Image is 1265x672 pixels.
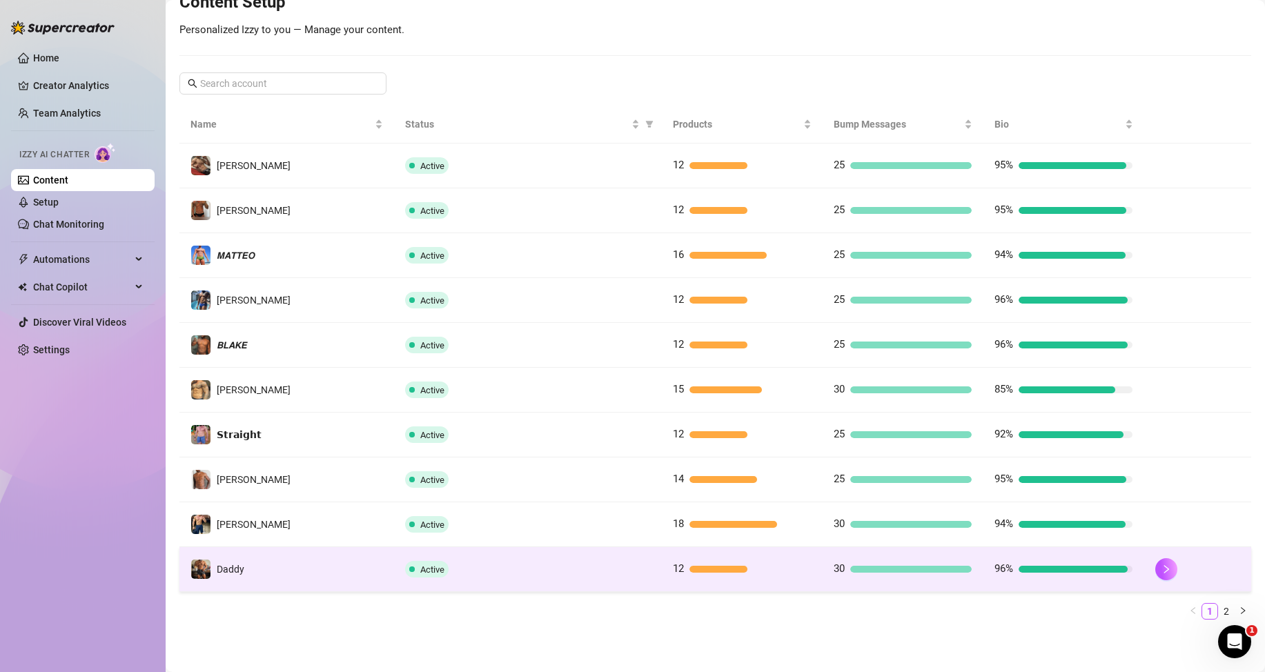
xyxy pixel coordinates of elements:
span: 95% [994,159,1013,171]
span: 25 [834,204,845,216]
span: Active [420,520,444,530]
span: 96% [994,293,1013,306]
span: 16 [673,248,684,261]
a: Setup [33,197,59,208]
a: 2 [1219,604,1234,619]
img: 𝙅𝙊𝙀 [191,380,210,399]
span: search [188,79,197,88]
span: left [1189,606,1197,615]
span: 12 [673,338,684,350]
span: [PERSON_NAME] [217,474,291,485]
span: 25 [834,428,845,440]
span: 94% [994,248,1013,261]
span: 30 [834,562,845,575]
span: 96% [994,338,1013,350]
button: right [1235,603,1251,620]
span: 12 [673,159,684,171]
span: thunderbolt [18,254,29,265]
li: Previous Page [1185,603,1202,620]
button: right [1155,558,1177,580]
a: Settings [33,344,70,355]
a: Creator Analytics [33,75,144,97]
span: Personalized Izzy to you — Manage your content. [179,23,404,36]
th: Name [179,106,394,144]
span: Daddy [217,564,244,575]
span: 96% [994,562,1013,575]
input: Search account [200,76,367,91]
img: Chat Copilot [18,282,27,292]
button: left [1185,603,1202,620]
span: 92% [994,428,1013,440]
span: Active [420,385,444,395]
span: [PERSON_NAME] [217,295,291,306]
span: Name [190,117,372,132]
span: 30 [834,383,845,395]
img: logo-BBDzfeDw.svg [11,21,115,34]
span: Active [420,295,444,306]
span: filter [645,120,654,128]
span: 95% [994,473,1013,485]
span: Active [420,250,444,261]
span: 12 [673,204,684,216]
img: Nathan [191,470,210,489]
span: Automations [33,248,131,270]
span: [PERSON_NAME] [217,519,291,530]
span: Active [420,161,444,171]
span: 𝘽𝙇𝘼𝙆𝙀 [217,339,247,350]
span: [PERSON_NAME] [217,160,291,171]
img: 𝘽𝙇𝘼𝙆𝙀 [191,335,210,355]
span: 12 [673,428,684,440]
span: Active [420,430,444,440]
span: Izzy AI Chatter [19,148,89,161]
img: Dylan [191,156,210,175]
span: 25 [834,293,845,306]
span: 𝗦𝘁𝗿𝗮𝗶𝗴𝗵𝘁 [217,429,262,440]
th: Bump Messages [823,106,983,144]
span: Chat Copilot [33,276,131,298]
span: [PERSON_NAME] [217,384,291,395]
span: 94% [994,517,1013,530]
span: 15 [673,383,684,395]
span: 30 [834,517,845,530]
span: Products [673,117,801,132]
span: [PERSON_NAME] [217,205,291,216]
span: 18 [673,517,684,530]
a: 1 [1202,604,1217,619]
iframe: Intercom live chat [1218,625,1251,658]
img: Daddy [191,560,210,579]
span: Active [420,206,444,216]
span: 14 [673,473,684,485]
a: Content [33,175,68,186]
span: Bump Messages [834,117,961,132]
li: 2 [1218,603,1235,620]
span: filter [643,114,656,135]
img: Anthony [191,201,210,220]
span: 25 [834,248,845,261]
img: Arthur [191,290,210,310]
th: Products [662,106,823,144]
th: Bio [983,106,1144,144]
li: 1 [1202,603,1218,620]
span: 85% [994,383,1013,395]
img: 𝗦𝘁𝗿𝗮𝗶𝗴𝗵𝘁 [191,425,210,444]
span: right [1239,606,1247,615]
a: Discover Viral Videos [33,317,126,328]
img: 𝙈𝘼𝙏𝙏𝙀𝙊 [191,246,210,265]
span: 1 [1246,625,1257,636]
span: Active [420,564,444,575]
span: 95% [994,204,1013,216]
span: Active [420,475,444,485]
span: 12 [673,562,684,575]
th: Status [394,106,662,144]
span: Status [405,117,629,132]
a: Chat Monitoring [33,219,104,230]
a: Home [33,52,59,63]
span: 25 [834,338,845,350]
span: 𝙈𝘼𝙏𝙏𝙀𝙊 [217,250,255,261]
span: Bio [994,117,1122,132]
img: AI Chatter [95,143,116,163]
span: 25 [834,473,845,485]
span: 25 [834,159,845,171]
a: Team Analytics [33,108,101,119]
img: Paul [191,515,210,534]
